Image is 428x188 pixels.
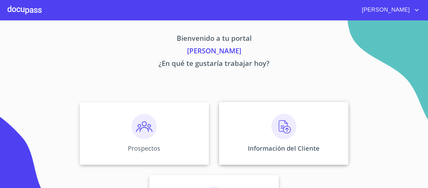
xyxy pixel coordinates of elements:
p: Información del Cliente [248,144,320,153]
span: [PERSON_NAME] [357,5,413,15]
p: [PERSON_NAME] [21,46,407,58]
img: prospectos.png [132,114,157,139]
p: ¿En qué te gustaría trabajar hoy? [21,58,407,71]
img: carga.png [271,114,296,139]
p: Prospectos [128,144,160,153]
p: Bienvenido a tu portal [21,33,407,46]
button: account of current user [357,5,420,15]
